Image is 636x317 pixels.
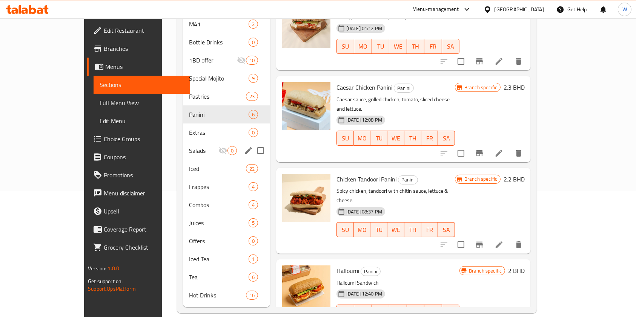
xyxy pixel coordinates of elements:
h6: 2 BHD [508,265,525,276]
button: FR [421,222,438,237]
span: WE [392,41,404,52]
div: items [249,128,258,137]
div: Special Mojito [189,74,248,83]
button: Branch-specific-item [470,52,489,70]
button: SU [336,131,354,146]
img: Halloumi [282,265,330,314]
div: Bottle Drinks0 [183,33,270,51]
span: [DATE] 12:08 PM [343,116,385,123]
span: 0 [249,39,258,46]
a: Edit Menu [94,112,190,130]
a: Support.OpsPlatform [88,284,136,294]
span: SU [340,224,351,235]
span: Select to update [453,53,469,69]
div: Pastries23 [183,87,270,105]
div: Salads0edit [183,142,270,160]
button: TH [407,39,424,54]
span: 10 [246,57,258,64]
span: Panini [394,84,413,93]
span: 5 [249,219,258,227]
div: Hot Drinks16 [183,286,270,304]
button: MO [354,39,372,54]
a: Promotions [87,166,190,184]
span: FR [424,133,435,144]
div: items [249,255,258,264]
span: Upsell [104,207,184,216]
span: [DATE] 12:40 PM [343,290,385,297]
button: SA [442,39,459,54]
span: 0 [249,129,258,136]
span: SA [445,41,456,52]
div: items [227,146,237,155]
span: 6 [249,274,258,281]
span: Tea [189,273,248,282]
span: Juices [189,218,248,227]
button: SA [438,222,455,237]
a: Full Menu View [94,94,190,112]
button: edit [243,145,254,156]
span: Choice Groups [104,134,184,143]
img: Caesar Chicken Panini [282,82,330,130]
span: TH [410,41,421,52]
span: Edit Restaurant [104,26,184,35]
div: items [246,164,258,173]
p: Halloumi Sandwich [336,278,459,288]
span: MO [357,133,368,144]
div: items [246,92,258,101]
span: 2 [249,21,258,28]
span: SA [441,133,452,144]
img: Chicken Tandoori Panini [282,174,330,222]
a: Edit menu item [495,149,504,158]
span: 23 [246,93,258,100]
div: items [246,291,258,300]
span: Chicken Tandoori Panini [336,174,396,185]
div: items [249,182,258,191]
div: items [249,200,258,209]
span: Select to update [453,145,469,161]
span: [DATE] 01:12 PM [343,25,385,32]
div: Iced22 [183,160,270,178]
div: Frappes4 [183,178,270,196]
span: Branch specific [466,267,505,274]
span: Pastries [189,92,246,101]
span: Promotions [104,171,184,180]
button: Branch-specific-item [470,236,489,254]
a: Edit Restaurant [87,21,190,40]
span: Sections [100,80,184,89]
a: Menus [87,58,190,76]
button: SU [336,222,354,237]
span: 1.0.0 [108,264,119,273]
span: Salads [189,146,218,155]
span: 1 [249,256,258,263]
div: Special Mojito9 [183,69,270,87]
button: FR [421,131,438,146]
div: items [249,110,258,119]
div: items [249,236,258,245]
div: items [249,38,258,47]
span: Combos [189,200,248,209]
button: SU [336,39,354,54]
div: M412 [183,15,270,33]
div: Iced Tea1 [183,250,270,268]
button: delete [510,52,528,70]
span: WE [390,224,401,235]
p: Spicy chicken, tandoori with chitin sauce, lettuce & cheese. [336,186,455,205]
span: 4 [249,183,258,191]
span: TU [375,41,386,52]
div: Extras0 [183,123,270,142]
div: Panini [398,175,418,184]
span: Version: [88,264,106,273]
span: Caesar Chicken Panini [336,82,392,93]
span: SU [340,133,351,144]
button: WE [387,131,404,146]
span: Menu disclaimer [104,189,184,198]
a: Coverage Report [87,220,190,238]
a: Grocery Checklist [87,238,190,256]
button: MO [354,131,371,146]
span: Offers [189,236,248,245]
button: TH [404,131,421,146]
h6: 2.2 BHD [504,174,525,184]
span: MO [357,224,368,235]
